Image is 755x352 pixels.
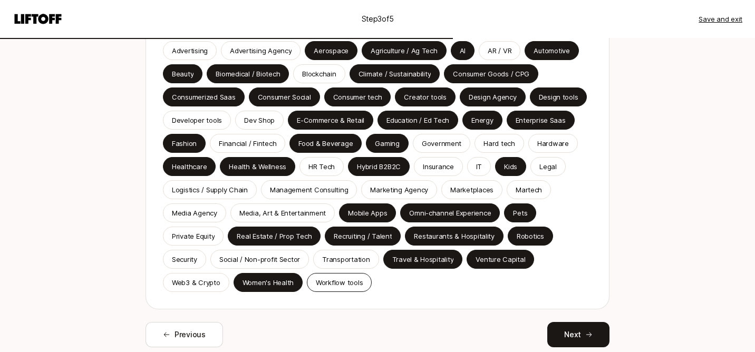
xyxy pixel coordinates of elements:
[322,254,370,265] p: Transportation
[297,115,364,125] p: E-Commerce & Retail
[308,161,335,172] div: HR Tech
[229,161,286,172] div: Health & Wellness
[146,322,223,347] button: Previous
[230,45,292,56] p: Advertising Agency
[243,277,294,288] div: Women's Health
[547,322,609,347] button: Next
[423,161,454,172] p: Insurance
[404,92,447,102] p: Creator tools
[517,231,544,241] p: Robotics
[450,184,493,195] div: Marketplaces
[371,45,438,56] p: Agriculture / Ag Tech
[513,208,527,218] div: Pets
[219,254,300,265] p: Social / Non-profit Sector
[386,115,449,125] p: Education / Ed Tech
[370,184,428,195] p: Marketing Agency
[219,138,276,149] p: Financial / Fintech
[483,138,515,149] p: Hard tech
[172,161,207,172] p: Healthcare
[298,138,353,149] p: Food & Beverage
[488,45,511,56] div: AR / VR
[172,254,197,265] p: Security
[172,184,248,195] p: Logistics / Supply Chain
[375,138,399,149] p: Gaming
[460,45,466,56] p: AI
[539,92,578,102] p: Design tools
[244,115,275,125] p: Dev Shop
[172,115,222,125] p: Developer tools
[476,254,525,265] p: Venture Capital
[504,161,517,172] p: Kids
[172,208,217,218] div: Media Agency
[471,115,493,125] p: Energy
[175,328,206,341] span: Previous
[239,208,326,218] p: Media, Art & Entertainment
[359,69,431,79] p: Climate / Sustainability
[476,161,482,172] p: IT
[270,184,349,195] p: Management Consulting
[453,69,529,79] p: Consumer Goods / CPG
[516,115,566,125] p: Enterprise Saas
[314,45,349,56] p: Aerospace
[172,231,215,241] p: Private Equity
[422,138,461,149] p: Government
[172,45,208,56] p: Advertising
[172,92,236,102] p: Consumerized Saas
[302,69,336,79] div: Blockchain
[469,92,517,102] p: Design Agency
[516,184,542,195] div: Martech
[172,69,193,79] p: Beauty
[348,208,387,218] p: Mobile Apps
[237,231,312,241] p: Real Estate / Prop Tech
[409,208,491,218] p: Omni-channel Experience
[258,92,311,102] p: Consumer Social
[316,277,363,288] p: Workflow tools
[333,92,382,102] div: Consumer tech
[392,254,454,265] p: Travel & Hospitality
[172,277,220,288] p: Web3 & Crypto
[172,138,197,149] p: Fashion
[357,161,401,172] div: Hybrid B2B2C
[699,14,742,24] button: Save and exit
[414,231,495,241] p: Restaurants & Hospitality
